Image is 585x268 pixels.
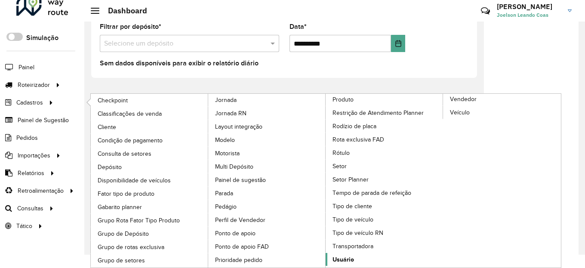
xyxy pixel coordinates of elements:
span: Jornada RN [215,109,246,118]
span: Consultas [17,204,43,213]
a: Pedágio [208,200,326,213]
span: Rota exclusiva FAD [333,135,384,144]
a: Disponibilidade de veículos [91,174,209,187]
span: Grupo de rotas exclusiva [98,243,164,252]
a: Fator tipo de produto [91,187,209,200]
span: Rótulo [333,148,350,157]
a: Tipo de veículo [326,213,443,226]
span: Tipo de cliente [333,202,372,211]
span: Disponibilidade de veículos [98,176,171,185]
span: Parada [215,189,233,198]
a: Jornada [91,94,326,268]
span: Pedidos [16,133,38,142]
span: Fator tipo de produto [98,189,154,198]
a: Restrição de Atendimento Planner [326,106,443,119]
span: Vendedor [450,95,477,104]
span: Joelson Leando Coas [497,11,561,19]
span: Painel de Sugestão [18,116,69,125]
span: Depósito [98,163,122,172]
a: Tempo de parada de refeição [326,186,443,199]
a: Setor Planner [326,173,443,186]
label: Sem dados disponíveis para exibir o relatório diário [100,58,259,68]
a: Painel de sugestão [208,173,326,186]
a: Depósito [91,160,209,173]
a: Layout integração [208,120,326,133]
a: Gabarito planner [91,200,209,213]
span: Grupo Rota Fator Tipo Produto [98,216,180,225]
span: Produto [333,95,354,104]
span: Grupo de Depósito [98,229,149,238]
span: Classificações de venda [98,109,162,118]
span: Tempo de parada de refeição [333,188,411,197]
span: Tático [16,222,32,231]
span: Cadastros [16,98,43,107]
a: Classificações de venda [91,107,209,120]
button: Choose Date [391,35,405,52]
a: Grupo Rota Fator Tipo Produto [91,214,209,227]
span: Checkpoint [98,96,128,105]
a: Rodízio de placa [326,120,443,132]
span: Tipo de veículo RN [333,228,383,237]
a: Grupo de rotas exclusiva [91,240,209,253]
span: Layout integração [215,122,262,131]
span: Setor [333,162,347,171]
a: Modelo [208,133,326,146]
span: Cliente [98,123,116,132]
a: Veículo [443,106,561,119]
span: Motorista [215,149,240,158]
label: Data [289,22,307,32]
a: Tipo de veículo RN [326,226,443,239]
a: Contato Rápido [476,2,495,20]
a: Ponto de apoio [208,227,326,240]
a: Multi Depósito [208,160,326,173]
span: Modelo [215,136,235,145]
span: Tipo de veículo [333,215,373,224]
a: Rótulo [326,146,443,159]
a: Motorista [208,147,326,160]
a: Grupo de Depósito [91,227,209,240]
span: Jornada [215,95,237,105]
h3: [PERSON_NAME] [497,3,561,11]
span: Roteirizador [18,80,50,89]
span: Painel de sugestão [215,176,266,185]
span: Restrição de Atendimento Planner [333,108,424,117]
span: Ponto de apoio FAD [215,242,269,251]
span: Setor Planner [333,175,369,184]
a: Perfil de Vendedor [208,213,326,226]
span: Relatórios [18,169,44,178]
span: Retroalimentação [18,186,64,195]
a: Vendedor [326,94,561,268]
span: Gabarito planner [98,203,142,212]
span: Veículo [450,108,470,117]
span: Consulta de setores [98,149,151,158]
a: Consulta de setores [91,147,209,160]
span: Perfil de Vendedor [215,216,265,225]
a: Setor [326,160,443,173]
span: Multi Depósito [215,162,253,171]
a: Jornada RN [208,107,326,120]
a: Transportadora [326,240,443,253]
a: Checkpoint [91,94,209,107]
label: Simulação [26,33,58,43]
h2: Dashboard [99,6,147,15]
label: Filtrar por depósito [100,22,161,32]
span: Rodízio de placa [333,122,376,131]
span: Transportadora [333,242,373,251]
span: Importações [18,151,50,160]
a: Rota exclusiva FAD [326,133,443,146]
span: Condição de pagamento [98,136,163,145]
a: Cliente [91,120,209,133]
a: Tipo de cliente [326,200,443,213]
a: Ponto de apoio FAD [208,240,326,253]
span: Painel [18,63,34,72]
a: Parada [208,187,326,200]
span: Pedágio [215,202,237,211]
a: Condição de pagamento [91,134,209,147]
span: Ponto de apoio [215,229,256,238]
a: Produto [208,94,443,268]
